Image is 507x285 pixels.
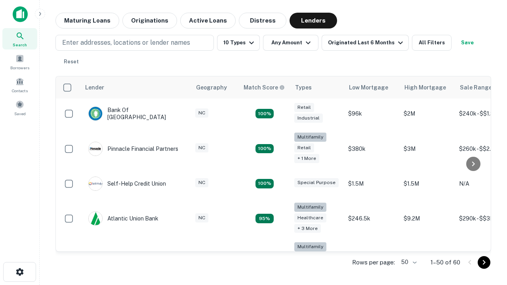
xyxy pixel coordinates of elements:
div: Matching Properties: 11, hasApolloMatch: undefined [255,179,274,188]
th: Lender [80,76,191,99]
p: Enter addresses, locations or lender names [62,38,190,47]
div: NC [195,143,208,152]
img: picture [89,177,102,190]
button: Originated Last 6 Months [322,35,409,51]
td: $1.5M [400,169,455,199]
div: High Mortgage [404,83,446,92]
button: Save your search to get updates of matches that match your search criteria. [455,35,480,51]
div: Multifamily [294,242,326,251]
div: NC [195,108,208,118]
div: Special Purpose [294,178,339,187]
div: Matching Properties: 15, hasApolloMatch: undefined [255,109,274,118]
a: Borrowers [2,51,37,72]
button: Go to next page [478,256,490,269]
div: Originated Last 6 Months [328,38,405,47]
a: Search [2,28,37,49]
div: Capitalize uses an advanced AI algorithm to match your search with the best lender. The match sco... [244,83,285,92]
td: $3.2M [400,238,455,278]
div: Lender [85,83,104,92]
div: Types [295,83,312,92]
div: Geography [196,83,227,92]
th: High Mortgage [400,76,455,99]
td: $246k [344,238,400,278]
div: The Fidelity Bank [88,251,152,266]
td: $2M [400,99,455,129]
h6: Match Score [244,83,283,92]
td: $380k [344,129,400,169]
td: $246.5k [344,199,400,239]
div: Retail [294,143,314,152]
button: Active Loans [180,13,236,28]
button: Originations [122,13,177,28]
button: All Filters [412,35,452,51]
td: $96k [344,99,400,129]
p: Rows per page: [352,258,395,267]
div: Retail [294,103,314,112]
td: $1.5M [344,169,400,199]
div: Multifamily [294,203,326,212]
th: Low Mortgage [344,76,400,99]
a: Saved [2,97,37,118]
button: 10 Types [217,35,260,51]
img: picture [89,107,102,120]
div: + 3 more [294,224,321,233]
img: picture [89,212,102,225]
div: NC [195,213,208,222]
div: Healthcare [294,213,326,222]
div: Bank Of [GEOGRAPHIC_DATA] [88,106,183,121]
td: $9.2M [400,199,455,239]
div: Sale Range [460,83,492,92]
p: 1–50 of 60 [431,258,460,267]
td: $3M [400,129,455,169]
div: Industrial [294,114,323,123]
div: Pinnacle Financial Partners [88,142,178,156]
div: Matching Properties: 17, hasApolloMatch: undefined [255,144,274,154]
button: Reset [59,54,84,70]
th: Capitalize uses an advanced AI algorithm to match your search with the best lender. The match sco... [239,76,290,99]
iframe: Chat Widget [467,222,507,260]
div: Low Mortgage [349,83,388,92]
button: Distress [239,13,286,28]
div: NC [195,178,208,187]
img: picture [89,142,102,156]
span: Borrowers [10,65,29,71]
th: Types [290,76,344,99]
div: 50 [398,256,418,268]
div: Self-help Credit Union [88,177,166,191]
button: Maturing Loans [55,13,119,28]
a: Contacts [2,74,37,95]
div: Multifamily [294,133,326,142]
button: Enter addresses, locations or lender names [55,35,214,51]
div: Atlantic Union Bank [88,211,158,226]
img: capitalize-icon.png [13,6,28,22]
span: Saved [14,110,26,117]
div: Matching Properties: 9, hasApolloMatch: undefined [255,214,274,223]
div: + 1 more [294,154,319,163]
span: Search [13,42,27,48]
button: Any Amount [263,35,318,51]
th: Geography [191,76,239,99]
span: Contacts [12,87,28,94]
button: Lenders [290,13,337,28]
